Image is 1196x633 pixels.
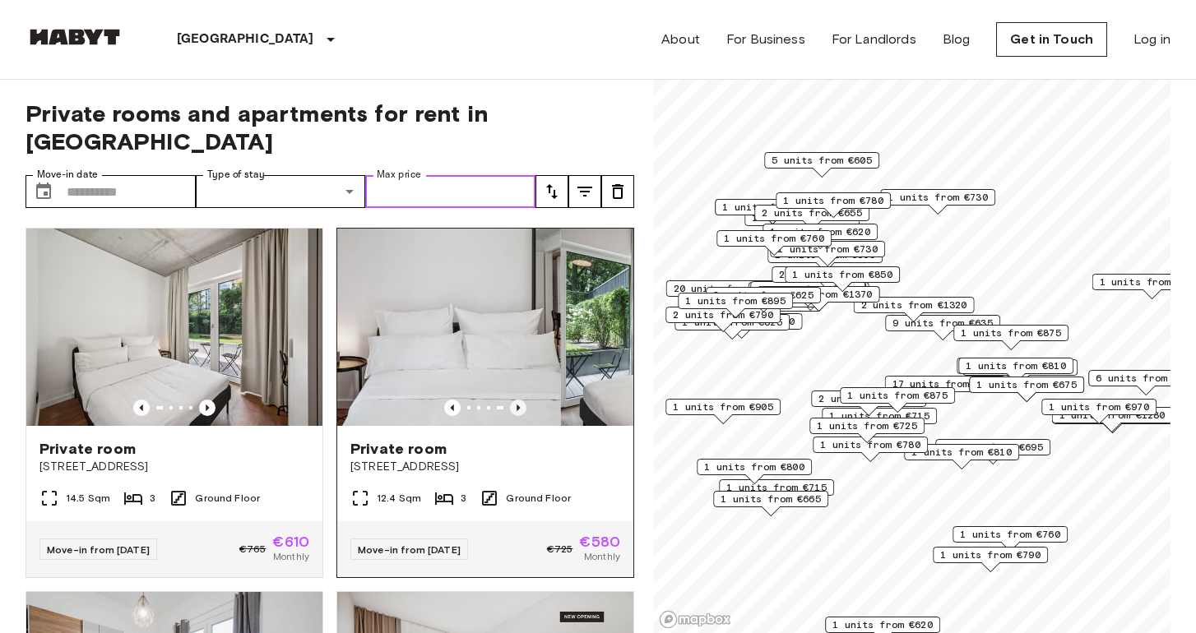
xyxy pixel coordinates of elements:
[272,534,309,549] span: €610
[820,437,920,452] span: 1 units from €780
[66,491,110,506] span: 14.5 Sqm
[777,242,878,256] span: 1 units from €730
[682,313,803,339] div: Map marker
[1041,399,1157,424] div: Map marker
[25,228,323,578] a: Marketing picture of unit DE-01-259-004-01QPrevious imagePrevious imagePrivate room[STREET_ADDRES...
[377,491,421,506] span: 12.4 Sqm
[678,293,793,318] div: Map marker
[785,266,900,292] div: Map marker
[25,29,124,45] img: Habyt
[685,293,786,308] span: 1 units from €895
[665,399,781,424] div: Map marker
[1059,408,1166,423] span: 1 units from €1280
[25,99,634,155] span: Private rooms and apartments for rent in [GEOGRAPHIC_DATA]
[377,168,421,182] label: Max price
[177,30,314,49] p: [GEOGRAPHIC_DATA]
[510,400,526,416] button: Previous image
[953,325,1069,350] div: Map marker
[265,229,561,426] img: Marketing picture of unit DE-01-259-004-03Q
[722,200,823,215] span: 1 units from €620
[809,418,925,443] div: Map marker
[461,491,466,506] span: 3
[659,610,731,629] a: Mapbox logo
[716,230,832,256] div: Map marker
[754,205,869,230] div: Map marker
[832,30,916,49] a: For Landlords
[840,387,955,413] div: Map marker
[150,491,155,506] span: 3
[547,542,573,557] span: €725
[854,297,975,322] div: Map marker
[966,358,1066,373] span: 1 units from €810
[715,199,830,224] div: Map marker
[976,377,1077,392] span: 1 units from €675
[37,168,98,182] label: Move-in date
[561,229,857,426] img: Marketing picture of unit DE-01-259-004-03Q
[779,267,879,282] span: 2 units from €655
[682,315,782,330] span: 1 units from €825
[673,307,773,322] span: 2 units from €790
[444,400,461,416] button: Previous image
[861,298,967,312] span: 2 units from €1320
[579,534,620,549] span: €580
[239,542,267,557] span: €765
[817,418,917,433] span: 1 units from €725
[772,153,872,168] span: 5 units from €605
[770,224,870,239] span: 1 units from €620
[713,288,814,303] span: 2 units from €625
[767,287,873,302] span: 1 units from €1370
[813,437,928,462] div: Map marker
[726,30,805,49] a: For Business
[568,175,601,208] button: tune
[776,192,891,218] div: Map marker
[1133,30,1171,49] a: Log in
[829,409,929,423] span: 1 units from €715
[47,543,150,556] span: Move-in from [DATE]
[892,377,999,391] span: 17 units from €650
[969,377,1084,402] div: Map marker
[783,193,883,208] span: 1 units from €780
[207,168,265,182] label: Type of stay
[350,459,620,475] span: [STREET_ADDRESS]
[832,617,933,632] span: 1 units from €620
[199,400,216,416] button: Previous image
[661,30,700,49] a: About
[880,189,995,215] div: Map marker
[584,549,620,564] span: Monthly
[506,491,571,506] span: Ground Floor
[904,444,1019,469] div: Map marker
[958,358,1073,383] div: Map marker
[350,439,447,459] span: Private room
[726,480,827,495] span: 1 units from €715
[336,228,634,578] a: Previous imagePrevious imagePrivate room[STREET_ADDRESS]12.4 Sqm3Ground FloorMove-in from [DATE]€...
[960,527,1060,542] span: 1 units from €760
[759,286,880,312] div: Map marker
[847,388,948,403] span: 1 units from €875
[953,526,1068,552] div: Map marker
[892,316,993,330] span: 9 units from €635
[933,547,1048,572] div: Map marker
[721,492,821,506] span: 1 units from €665
[772,266,887,292] div: Map marker
[764,152,879,178] div: Map marker
[273,549,309,564] span: Monthly
[665,307,781,332] div: Map marker
[749,282,869,307] div: Map marker
[724,231,824,246] span: 1 units from €760
[885,376,1006,401] div: Map marker
[750,281,865,307] div: Map marker
[935,439,1050,464] div: Map marker
[888,190,988,205] span: 1 units from €730
[133,400,150,416] button: Previous image
[704,460,804,474] span: 1 units from €800
[885,315,1000,340] div: Map marker
[1049,400,1149,414] span: 1 units from €970
[713,491,828,516] div: Map marker
[195,491,260,506] span: Ground Floor
[762,206,862,220] span: 2 units from €655
[943,30,971,49] a: Blog
[943,440,1043,455] span: 2 units from €695
[792,267,892,282] span: 1 units from €850
[39,439,136,459] span: Private room
[697,459,812,484] div: Map marker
